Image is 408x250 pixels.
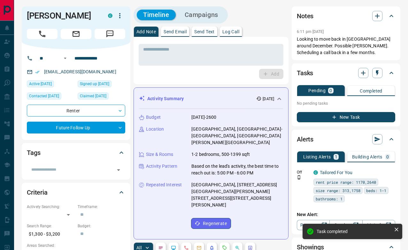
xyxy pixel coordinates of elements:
[35,70,40,74] svg: Email Verified
[297,36,395,56] p: Looking to move back in [GEOGRAPHIC_DATA] around December. Possible [PERSON_NAME]. Scheduling a c...
[136,246,142,250] p: All
[78,80,125,89] div: Mon May 05 2025
[146,181,182,188] p: Repeated Interest
[316,179,376,185] span: rent price range: 1170,2640
[360,89,382,93] p: Completed
[297,220,330,230] a: Property
[191,163,283,176] p: Based on the lead's activity, the best time to reach out is: 5:00 PM - 6:00 PM
[222,29,239,34] p: Log Call
[136,29,156,34] p: Add Note
[297,68,313,78] h2: Tasks
[139,93,283,105] div: Activity Summary[DATE]
[27,204,74,210] p: Actively Searching:
[27,187,48,198] h2: Criteria
[146,114,161,121] p: Budget
[297,211,395,218] p: New Alert:
[263,96,274,102] p: [DATE]
[27,93,74,101] div: Tue May 06 2025
[29,81,52,87] span: Active [DATE]
[27,122,125,133] div: Future Follow Up
[95,29,125,39] span: Message
[297,8,395,24] div: Notes
[335,155,337,159] p: 1
[108,13,112,18] div: condos.ca
[146,163,177,170] p: Activity Pattern
[27,80,74,89] div: Thu Jun 19 2025
[191,114,216,121] p: [DATE]-2600
[316,196,343,202] span: bathrooms: 1
[352,155,382,159] p: Building Alerts
[297,29,324,34] p: 6:11 pm [DATE]
[78,223,125,229] p: Budget:
[147,95,184,102] p: Activity Summary
[303,155,331,159] p: Listing Alerts
[316,187,360,194] span: size range: 313,1758
[146,126,164,133] p: Location
[297,169,310,175] p: Off
[78,93,125,101] div: Tue May 06 2025
[178,10,225,20] button: Campaigns
[27,223,74,229] p: Search Range:
[61,29,91,39] span: Email
[297,132,395,147] div: Alerts
[80,93,106,99] span: Claimed [DATE]
[329,220,362,230] a: Condos
[114,165,123,174] button: Open
[297,134,313,144] h2: Alerts
[386,155,389,159] p: 0
[146,151,173,158] p: Size & Rooms
[297,65,395,81] div: Tasks
[80,81,109,87] span: Signed up [DATE]
[297,99,395,108] p: No pending tasks
[164,29,187,34] p: Send Email
[297,112,395,122] button: New Task
[366,187,386,194] span: beds: 1-1
[191,126,283,146] p: [GEOGRAPHIC_DATA], [GEOGRAPHIC_DATA]-[GEOGRAPHIC_DATA], [GEOGRAPHIC_DATA][PERSON_NAME][GEOGRAPHIC...
[194,29,215,34] p: Send Text
[44,69,116,74] a: [EMAIL_ADDRESS][DOMAIN_NAME]
[27,105,125,117] div: Renter
[329,88,332,93] p: 0
[317,229,391,234] div: Task completed
[137,10,176,20] button: Timeline
[78,204,125,210] p: Timeframe:
[27,145,125,160] div: Tags
[191,218,231,229] button: Regenerate
[362,220,395,230] a: Mr.Loft
[27,185,125,200] div: Criteria
[27,148,40,158] h2: Tags
[191,151,250,158] p: 1-2 bedrooms, 500-1399 sqft
[320,170,352,175] a: Tailored For You
[27,29,58,39] span: Call
[29,93,59,99] span: Contacted [DATE]
[297,175,301,180] svg: Push Notification Only
[191,181,283,208] p: [GEOGRAPHIC_DATA], [STREET_ADDRESS][GEOGRAPHIC_DATA][PERSON_NAME][STREET_ADDRESS][STREET_ADDRESS]...
[308,88,326,93] p: Pending
[313,170,318,175] div: condos.ca
[27,11,98,21] h1: [PERSON_NAME]
[27,229,74,239] p: $1,300 - $3,200
[61,54,69,62] button: Open
[27,243,125,248] p: Areas Searched:
[297,11,313,21] h2: Notes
